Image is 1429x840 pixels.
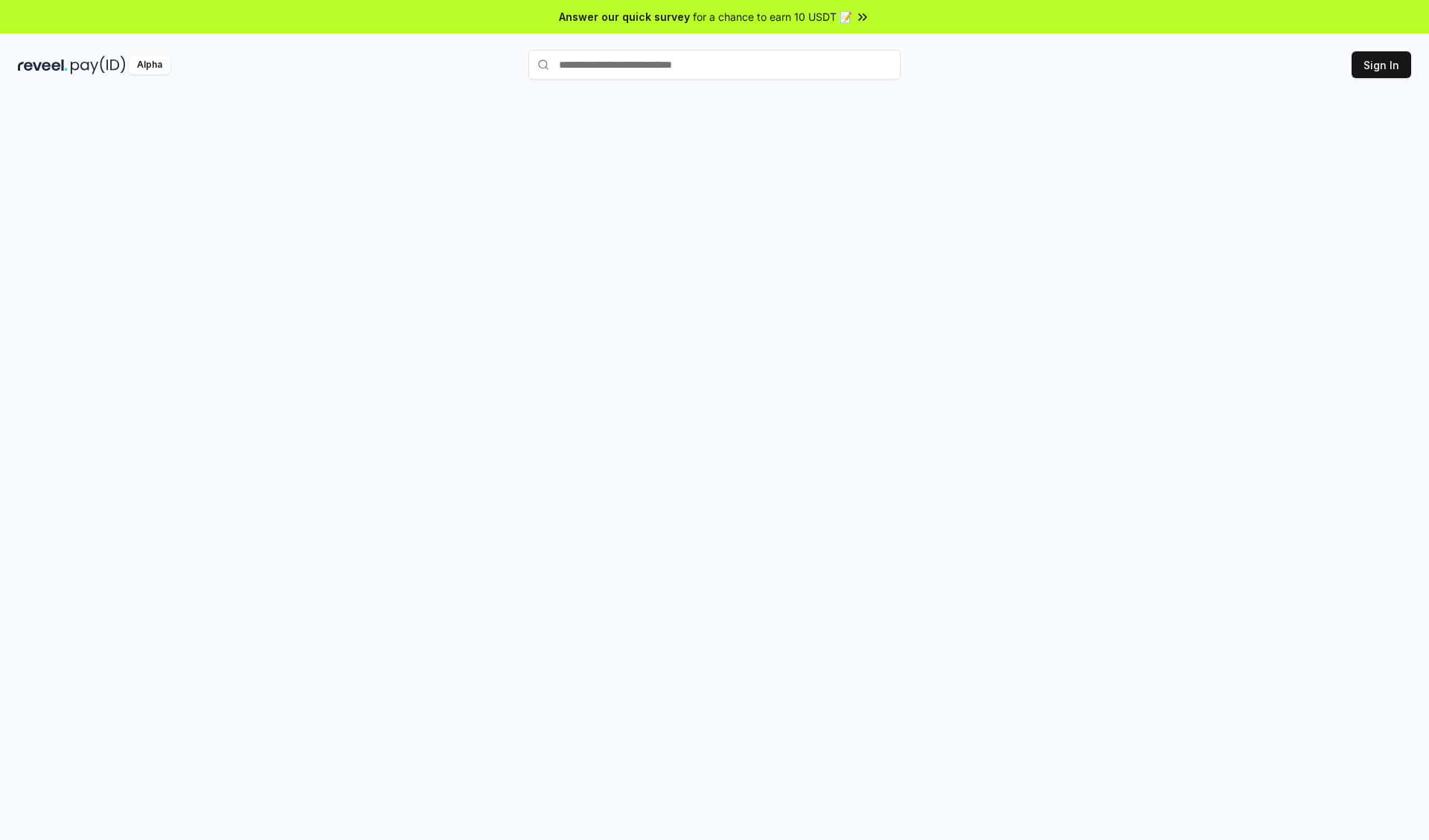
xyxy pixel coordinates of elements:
button: Sign In [1352,51,1411,78]
img: pay_id [71,56,126,74]
img: reveel_dark [18,56,68,74]
span: Answer our quick survey [559,9,690,25]
span: for a chance to earn 10 USDT 📝 [693,9,852,25]
div: Alpha [129,56,170,74]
